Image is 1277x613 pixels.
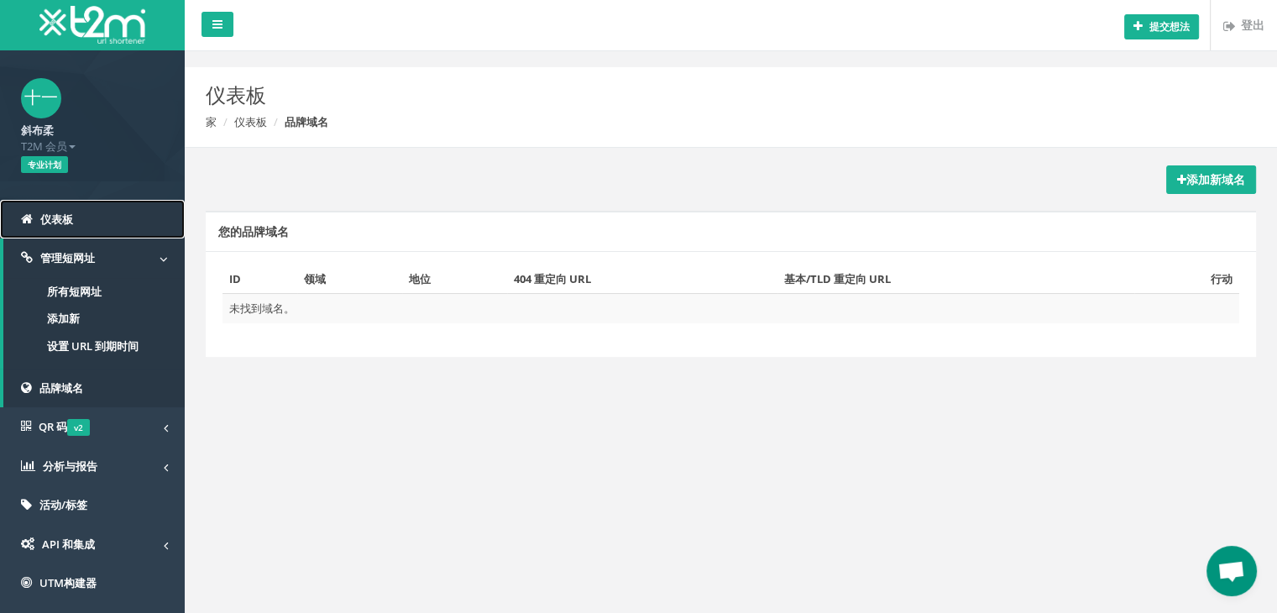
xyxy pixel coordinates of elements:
[21,123,54,138] font: 斜布柔
[39,575,97,590] font: UTM构建器
[39,497,87,512] font: 活动/标签
[39,380,83,396] font: 品牌域名
[3,333,185,360] a: 设置 URL 到期时间
[47,311,80,326] font: 添加新
[39,419,67,434] font: QR 码
[1186,171,1245,187] font: 添加新域名
[21,118,164,154] a: 斜布柔 T2M 会员
[514,271,591,286] font: 404 重定向 URL
[1206,546,1257,596] a: Open chat
[42,537,95,552] font: API 和集成
[234,114,267,129] a: 仪表板
[784,271,891,286] font: 基本/TLD 重定向 URL
[40,212,73,227] font: 仪表板
[74,422,83,433] font: v2
[206,81,266,108] font: 仪表板
[229,301,295,316] font: 未找到域名。
[47,284,102,299] font: 所有短网址
[3,305,185,333] a: 添加新
[218,223,289,239] font: 您的品牌域名
[28,159,61,170] font: 专业计划
[304,271,326,286] font: 领域
[206,114,217,129] a: 家
[1149,19,1190,34] font: 提交想法
[40,250,95,265] font: 管理短网址
[1124,14,1199,39] button: 提交想法
[3,278,185,306] a: 所有短网址
[1166,165,1256,194] a: 添加新域名
[1211,271,1233,286] font: 行动
[285,114,328,129] font: 品牌域名
[24,86,58,108] font: 十一
[1241,17,1264,33] font: 登出
[43,458,97,474] font: 分析与报告
[47,338,139,354] font: 设置 URL 到期时间
[39,6,145,44] img: T2M
[229,271,241,286] font: ID
[409,271,431,286] font: 地位
[21,139,67,154] font: T2M 会员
